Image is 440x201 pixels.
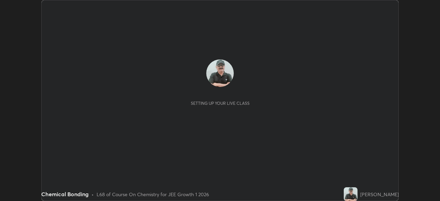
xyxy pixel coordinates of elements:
[97,191,209,198] div: L68 of Course On Chemistry for JEE Growth 1 2026
[191,101,250,106] div: Setting up your live class
[344,187,357,201] img: 91f328810c824c01b6815d32d6391758.jpg
[41,190,89,198] div: Chemical Bonding
[360,191,399,198] div: [PERSON_NAME]
[206,59,234,87] img: 91f328810c824c01b6815d32d6391758.jpg
[91,191,94,198] div: •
